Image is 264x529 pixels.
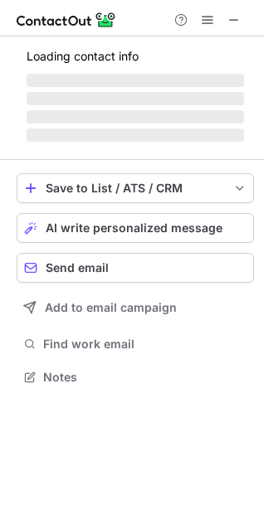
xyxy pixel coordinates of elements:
button: save-profile-one-click [17,173,254,203]
span: Notes [43,370,247,385]
span: Send email [46,261,109,274]
span: AI write personalized message [46,221,222,235]
button: Notes [17,366,254,389]
span: Add to email campaign [45,301,177,314]
button: Add to email campaign [17,293,254,323]
span: ‌ [27,110,244,124]
span: ‌ [27,74,244,87]
span: Find work email [43,337,247,352]
button: Send email [17,253,254,283]
button: Find work email [17,332,254,356]
p: Loading contact info [27,50,244,63]
span: ‌ [27,92,244,105]
span: ‌ [27,129,244,142]
img: ContactOut v5.3.10 [17,10,116,30]
div: Save to List / ATS / CRM [46,182,225,195]
button: AI write personalized message [17,213,254,243]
